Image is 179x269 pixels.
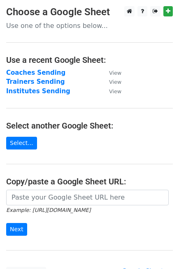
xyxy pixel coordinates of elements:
small: View [109,79,121,85]
h4: Copy/paste a Google Sheet URL: [6,177,173,186]
a: View [101,87,121,95]
a: View [101,69,121,76]
input: Next [6,223,27,236]
h3: Choose a Google Sheet [6,6,173,18]
a: Select... [6,137,37,149]
small: View [109,88,121,94]
a: Institutes Sending [6,87,70,95]
small: Example: [URL][DOMAIN_NAME] [6,207,91,213]
h4: Use a recent Google Sheet: [6,55,173,65]
a: Trainers Sending [6,78,65,85]
a: Coaches Sending [6,69,65,76]
input: Paste your Google Sheet URL here [6,190,169,205]
small: View [109,70,121,76]
p: Use one of the options below... [6,21,173,30]
h4: Select another Google Sheet: [6,121,173,131]
a: View [101,78,121,85]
